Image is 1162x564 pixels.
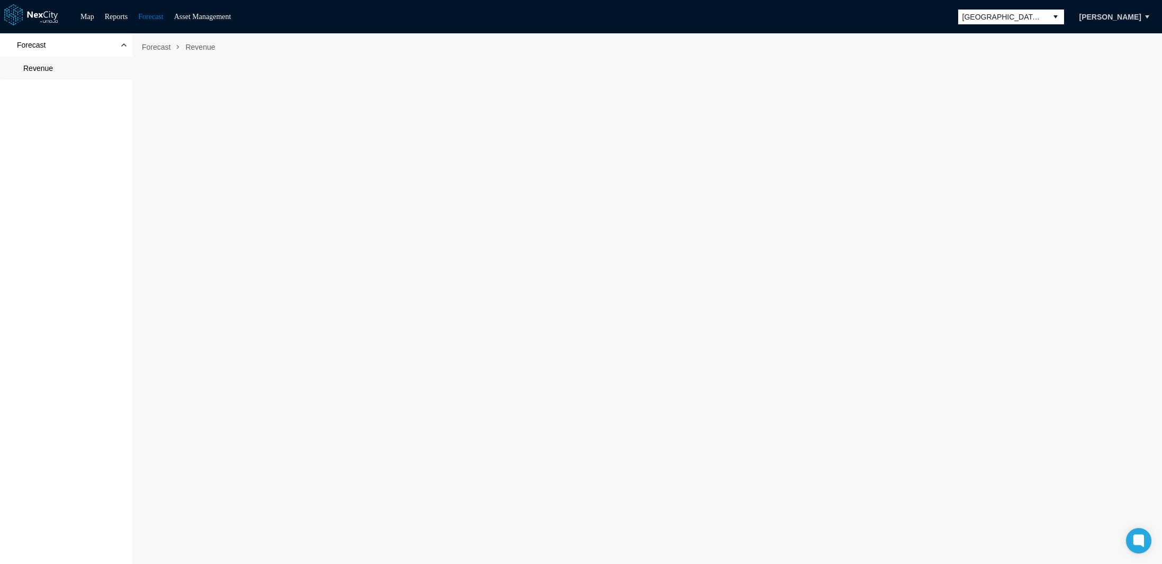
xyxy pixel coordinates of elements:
button: [PERSON_NAME] [1068,8,1152,26]
span: Forecast [138,39,175,56]
span: Forecast [17,40,46,50]
a: Asset Management [174,13,231,21]
a: Reports [105,13,128,21]
a: Map [80,13,94,21]
button: select [1047,10,1064,24]
span: [PERSON_NAME] [1079,12,1141,22]
span: [GEOGRAPHIC_DATA][PERSON_NAME] [962,12,1043,22]
span: Revenue [23,63,53,74]
span: Revenue [181,39,219,56]
a: Forecast [138,13,163,21]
